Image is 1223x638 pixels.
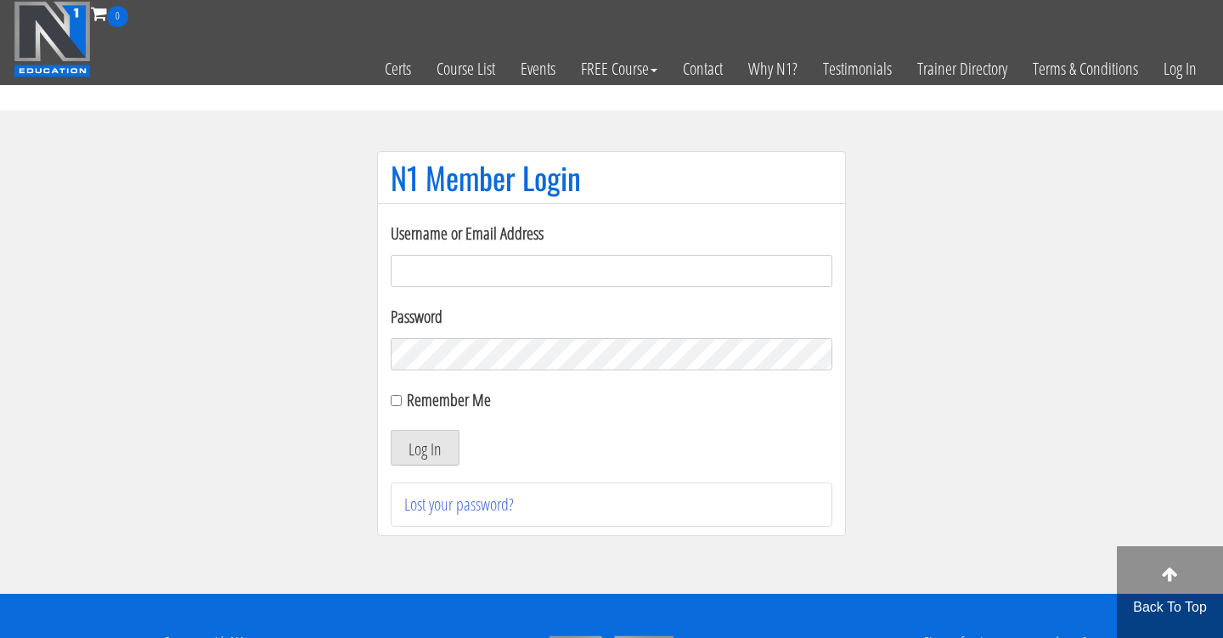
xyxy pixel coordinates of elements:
a: FREE Course [568,27,670,110]
a: Certs [372,27,424,110]
h1: N1 Member Login [391,161,832,195]
button: Log In [391,430,459,466]
a: Terms & Conditions [1020,27,1151,110]
a: Course List [424,27,508,110]
a: Lost your password? [404,493,514,516]
a: Why N1? [735,27,810,110]
a: Contact [670,27,735,110]
a: Testimonials [810,27,905,110]
a: Events [508,27,568,110]
label: Remember Me [407,388,491,411]
a: Trainer Directory [905,27,1020,110]
label: Username or Email Address [391,221,832,246]
a: Log In [1151,27,1209,110]
img: n1-education [14,1,91,77]
a: 0 [91,2,128,25]
span: 0 [107,6,128,27]
label: Password [391,304,832,330]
